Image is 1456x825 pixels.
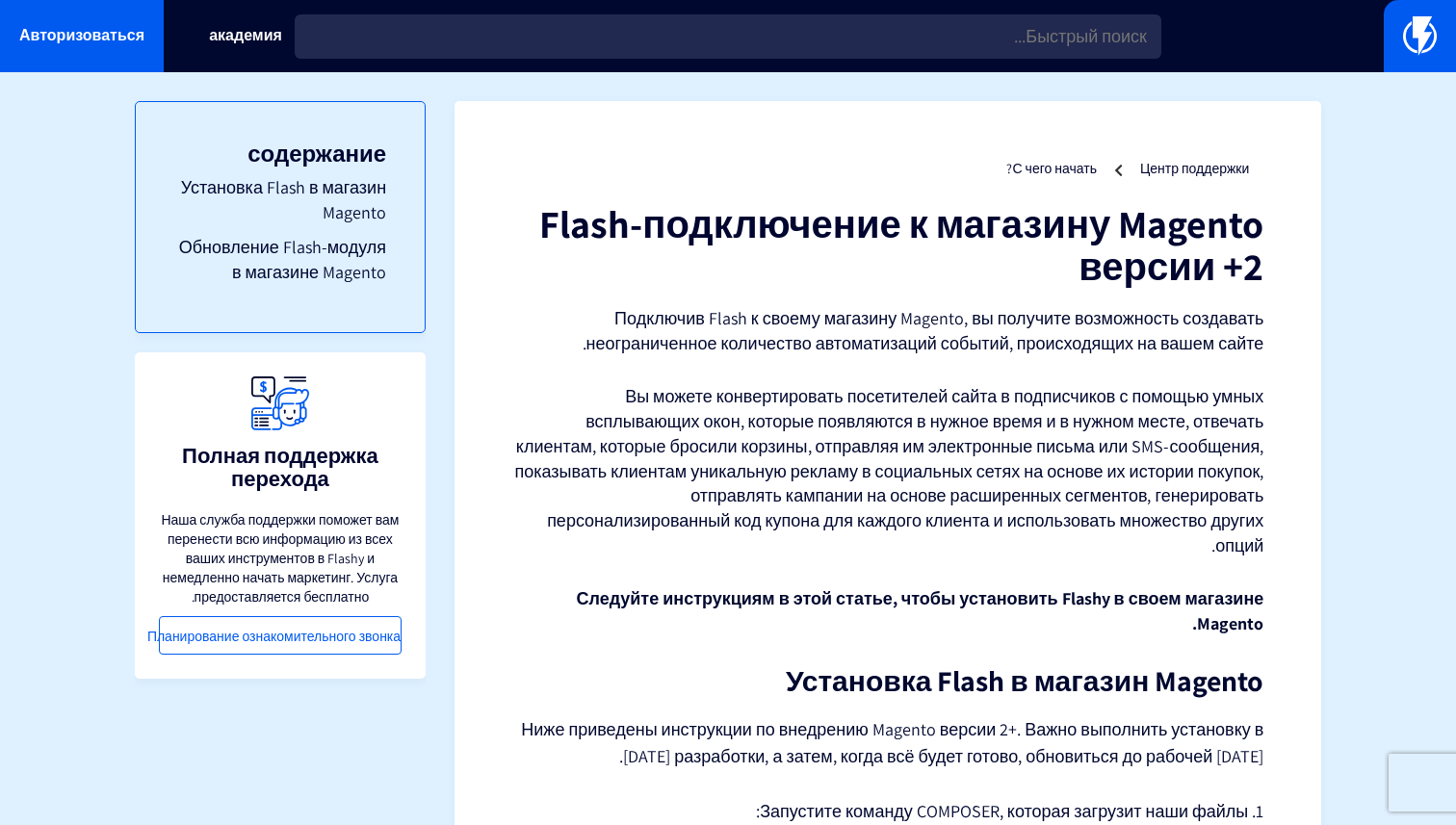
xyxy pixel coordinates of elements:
a: Установка Flash в магазин Magento [174,175,386,224]
font: Ниже приведены инструкции по внедрению Magento версии 2+. Важно выполнить установку в [DATE] разр... [521,718,1263,767]
font: содержание [247,138,386,168]
font: Подключив Flash к своему магазину Magento, вы получите возможность создавать неограниченное колич... [583,307,1264,354]
a: Обновление Flash-модуля в магазине Magento [174,235,386,284]
a: Планирование ознакомительного звонка [159,616,402,655]
font: Наша служба поддержки поможет вам перенести всю информацию из всех ваших инструментов в Flashy и ... [161,511,399,606]
font: Вы можете конвертировать посетителей сайта в подписчиков с помощью умных всплывающих окон, которы... [515,385,1264,555]
font: Обновление Flash-модуля в магазине Magento [179,236,386,283]
font: академия [209,25,282,45]
font: Следуйте инструкциям в этой статье, чтобы установить Flashy в своем магазине Magento. [576,587,1263,634]
input: Быстрый поиск... [295,14,1161,59]
font: Установка Flash в магазин Magento [786,661,1263,700]
font: 1. Запустите команду COMPOSER, которая загрузит наши файлы: [756,800,1263,822]
font: Планирование ознакомительного звонка [147,628,401,645]
a: Центр поддержки [1140,160,1249,177]
font: Установка Flash в магазин Magento [181,176,386,223]
font: Flash-подключение к магазину Magento версии +2 [539,198,1263,291]
font: Авторизоваться [19,25,144,45]
font: Полная поддержка перехода [182,442,378,492]
a: С чего начать? [1006,160,1096,177]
